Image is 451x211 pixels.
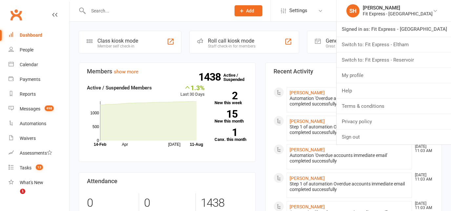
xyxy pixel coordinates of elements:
[215,109,237,119] strong: 15
[9,57,69,72] a: Calendar
[215,92,247,105] a: 2New this week
[290,96,409,107] div: Automation 'Overdue accounts immediate email' completed successfully
[290,124,409,135] div: Step 1 of automation Overdue accounts immediate email completed successfully
[9,72,69,87] a: Payments
[20,165,31,170] div: Tasks
[274,68,434,75] h3: Recent Activity
[215,128,247,142] a: 1Canx. this month
[7,189,22,204] iframe: Intercom live chat
[87,85,152,91] strong: Active / Suspended Members
[326,44,399,48] div: Great for the front desk
[215,127,237,137] strong: 1
[180,84,205,98] div: Last 30 Days
[337,22,451,37] a: Signed in as: Fit Express - [GEOGRAPHIC_DATA]
[290,90,325,95] a: [PERSON_NAME]
[223,68,252,86] a: 1438Active / Suspended
[337,114,451,129] a: Privacy policy
[246,8,254,13] span: Add
[86,6,226,15] input: Search...
[9,43,69,57] a: People
[97,38,138,44] div: Class kiosk mode
[20,136,36,141] div: Waivers
[215,91,237,101] strong: 2
[235,5,262,16] button: Add
[337,99,451,114] a: Terms & conditions
[215,110,247,123] a: 15New this month
[20,47,33,52] div: People
[290,204,325,209] a: [PERSON_NAME]
[20,180,43,185] div: What's New
[36,164,43,170] span: 13
[198,72,223,82] strong: 1438
[20,121,46,126] div: Automations
[9,146,69,161] a: Assessments
[337,129,451,144] a: Sign out
[20,189,25,194] span: 1
[290,147,325,152] a: [PERSON_NAME]
[289,3,307,18] span: Settings
[9,87,69,102] a: Reports
[9,116,69,131] a: Automations
[20,32,42,38] div: Dashboard
[346,4,359,17] div: SH
[290,153,409,164] div: Automation 'Overdue accounts immediate email' completed successfully
[20,91,36,97] div: Reports
[9,28,69,43] a: Dashboard
[20,150,52,156] div: Assessments
[363,5,433,11] div: [PERSON_NAME]
[363,11,433,17] div: Fit Express - [GEOGRAPHIC_DATA]
[326,38,399,44] div: General attendance kiosk mode
[20,77,40,82] div: Payments
[9,131,69,146] a: Waivers
[290,176,325,181] a: [PERSON_NAME]
[8,7,24,23] a: Clubworx
[337,52,451,67] a: Switch to: Fit Express - Reservoir
[114,69,138,75] a: show more
[208,38,256,44] div: Roll call kiosk mode
[412,173,433,182] time: [DATE] 11:03 AM
[87,68,247,75] h3: Members
[20,62,38,67] div: Calendar
[290,119,325,124] a: [PERSON_NAME]
[337,83,451,98] a: Help
[180,84,205,91] div: 1.3%
[9,102,69,116] a: Messages 498
[412,201,433,210] time: [DATE] 11:03 AM
[87,178,247,184] h3: Attendance
[208,44,256,48] div: Staff check-in for members
[337,37,451,52] a: Switch to: Fit Express - Eltham
[337,68,451,83] a: My profile
[97,44,138,48] div: Member self check-in
[9,161,69,175] a: Tasks 13
[45,105,54,111] span: 498
[9,175,69,190] a: What's New
[412,144,433,153] time: [DATE] 11:03 AM
[290,181,409,192] div: Step 1 of automation Overdue accounts immediate email completed successfully
[20,106,40,111] div: Messages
